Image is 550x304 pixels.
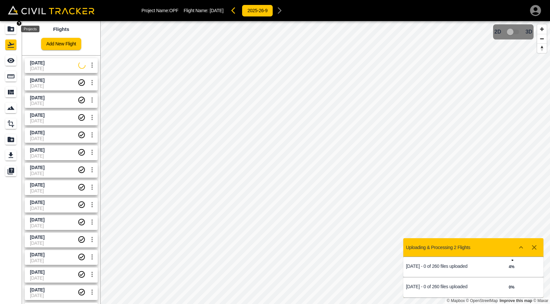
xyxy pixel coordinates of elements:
[500,298,532,303] a: Map feedback
[8,6,94,14] img: Civil Tracker
[509,265,514,269] strong: 4 %
[406,284,473,289] p: [DATE] - 0 of 260 files uploaded
[406,264,473,269] p: [DATE] - 0 of 260 files uploaded
[537,43,547,53] button: Reset bearing to north
[184,8,223,13] p: Flight Name:
[504,26,523,38] span: 3D model not uploaded yet
[210,8,223,13] span: [DATE]
[537,34,547,43] button: Zoom out
[533,298,548,303] a: Maxar
[100,21,550,304] canvas: Map
[509,285,514,290] strong: 0 %
[537,24,547,34] button: Zoom in
[141,8,178,13] p: Project Name: OPF
[526,29,532,35] span: 3D
[466,298,498,303] a: OpenStreetMap
[406,245,470,250] p: Uploading & Processing 2 Flights
[242,5,273,17] button: 2025-26-9
[514,241,528,254] button: Show more
[21,26,39,32] div: Projects
[447,298,465,303] a: Mapbox
[494,29,501,35] span: 2D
